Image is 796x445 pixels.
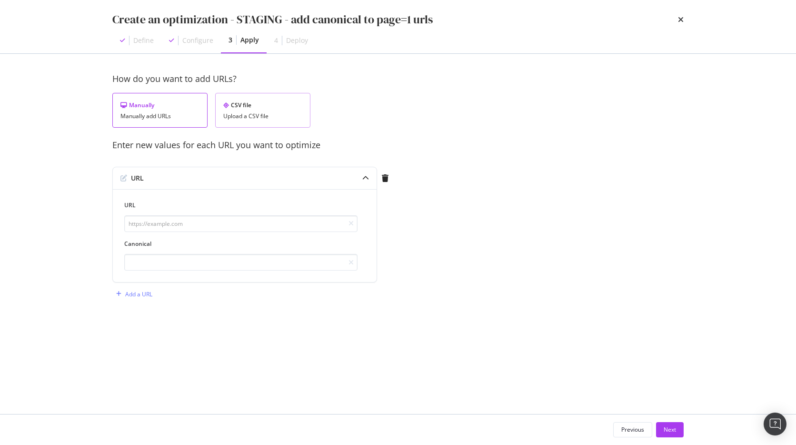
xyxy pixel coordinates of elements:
[131,173,144,183] div: URL
[229,35,232,45] div: 3
[223,113,302,120] div: Upload a CSV file
[120,113,199,120] div: Manually add URLs
[678,11,684,28] div: times
[182,36,213,45] div: Configure
[124,215,358,232] input: https://example.com
[112,73,684,85] div: How do you want to add URLs?
[112,11,433,28] div: Create an optimization - STAGING - add canonical to page=1 urls
[621,425,644,434] div: Previous
[120,101,199,109] div: Manually
[656,422,684,437] button: Next
[133,36,154,45] div: Define
[124,240,358,248] label: Canonical
[764,413,786,435] div: Open Intercom Messenger
[223,101,302,109] div: CSV file
[240,35,259,45] div: Apply
[286,36,308,45] div: Deploy
[664,425,676,434] div: Next
[112,139,684,152] div: Enter new values for each URL you want to optimize
[613,422,652,437] button: Previous
[274,36,278,45] div: 4
[112,286,152,302] button: Add a URL
[125,290,152,298] div: Add a URL
[124,201,358,209] label: URL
